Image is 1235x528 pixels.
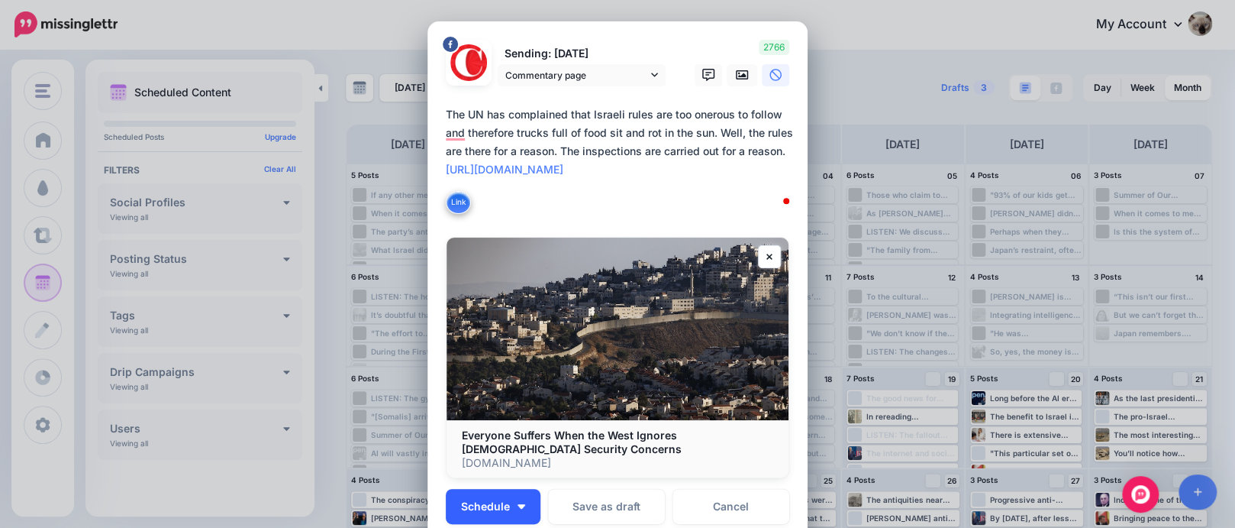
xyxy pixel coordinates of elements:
b: Everyone Suffers When the West Ignores [DEMOGRAPHIC_DATA] Security Concerns [462,429,682,455]
p: [DOMAIN_NAME] [462,456,773,470]
img: 291864331_468958885230530_187971914351797662_n-bsa127305.png [450,44,487,81]
button: Save as draft [548,489,665,524]
button: Schedule [446,489,540,524]
a: Cancel [672,489,789,524]
a: Commentary page [498,64,666,86]
div: Open Intercom Messenger [1122,476,1159,513]
span: 2766 [759,40,789,55]
button: Link [446,191,471,214]
textarea: To enrich screen reader interactions, please activate Accessibility in Grammarly extension settings [446,105,797,215]
p: Sending: [DATE] [498,45,666,63]
span: Schedule [461,501,510,512]
span: Commentary page [505,67,647,83]
div: The UN has complained that Israeli rules are too onerous to follow and therefore trucks full of f... [446,105,797,179]
img: arrow-down-white.png [518,504,525,509]
img: Everyone Suffers When the West Ignores Israeli Security Concerns [447,238,788,420]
